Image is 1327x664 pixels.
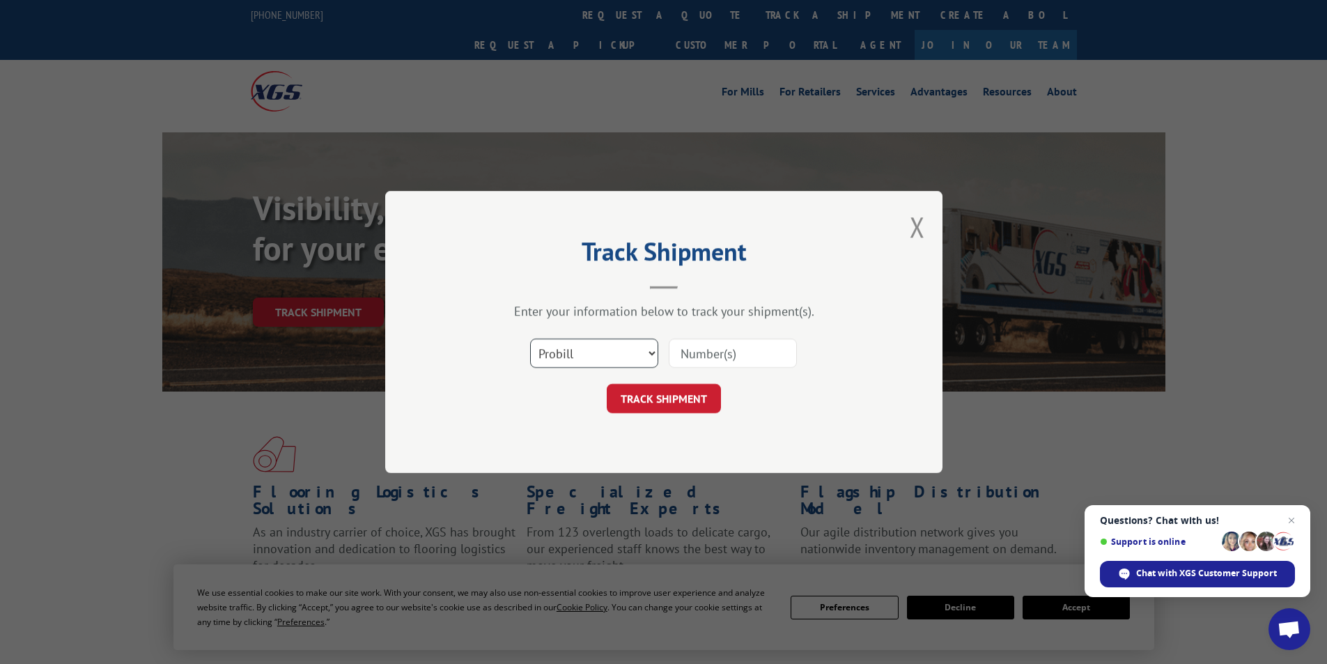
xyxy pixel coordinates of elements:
[669,339,797,368] input: Number(s)
[455,242,873,268] h2: Track Shipment
[607,384,721,413] button: TRACK SHIPMENT
[1268,608,1310,650] div: Open chat
[1283,512,1300,529] span: Close chat
[455,303,873,319] div: Enter your information below to track your shipment(s).
[910,208,925,245] button: Close modal
[1100,515,1295,526] span: Questions? Chat with us!
[1100,536,1217,547] span: Support is online
[1100,561,1295,587] div: Chat with XGS Customer Support
[1136,567,1277,580] span: Chat with XGS Customer Support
